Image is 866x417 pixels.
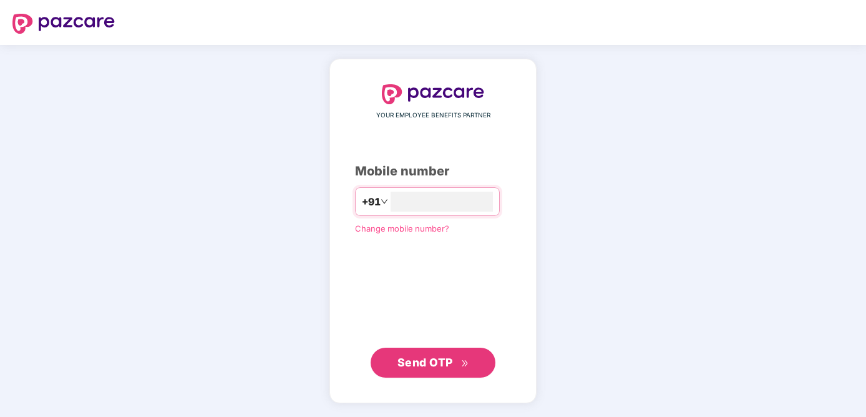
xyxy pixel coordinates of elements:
button: Send OTPdouble-right [371,348,495,378]
span: down [381,198,388,205]
span: +91 [362,194,381,210]
img: logo [12,14,115,34]
a: Change mobile number? [355,223,449,233]
span: Send OTP [397,356,453,369]
span: YOUR EMPLOYEE BENEFITS PARTNER [376,110,490,120]
span: double-right [461,360,469,368]
div: Mobile number [355,162,511,181]
img: logo [382,84,484,104]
